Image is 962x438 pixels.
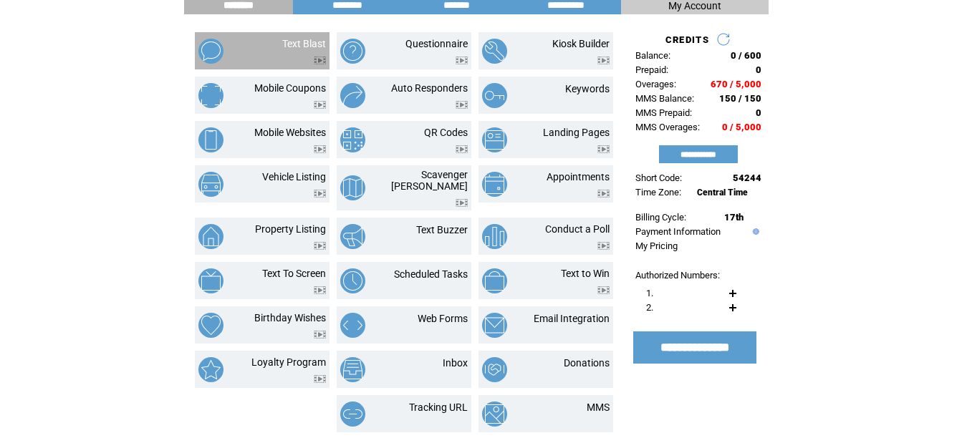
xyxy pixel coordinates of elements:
[646,302,653,313] span: 2.
[711,79,761,89] span: 670 / 5,000
[697,188,748,198] span: Central Time
[456,199,468,207] img: video.png
[314,242,326,250] img: video.png
[340,313,365,338] img: web-forms.png
[597,190,610,198] img: video.png
[418,313,468,324] a: Web Forms
[482,127,507,152] img: landing-pages.png
[597,286,610,294] img: video.png
[635,240,678,251] a: My Pricing
[756,64,761,75] span: 0
[635,270,720,281] span: Authorized Numbers:
[482,401,507,427] img: mms.png
[597,242,610,250] img: video.png
[254,127,326,138] a: Mobile Websites
[405,38,468,49] a: Questionnaire
[314,190,326,198] img: video.png
[635,226,721,237] a: Payment Information
[733,172,761,183] span: 54244
[635,64,668,75] span: Prepaid:
[198,39,223,64] img: text-blast.png
[565,83,610,94] a: Keywords
[424,127,468,138] a: QR Codes
[340,175,365,200] img: scavenger-hunt.png
[597,145,610,153] img: video.png
[587,401,610,413] a: MMS
[482,172,507,197] img: appointments.png
[482,39,507,64] img: kiosk-builder.png
[198,268,223,293] img: text-to-screen.png
[482,313,507,338] img: email-integration.png
[749,228,759,235] img: help.gif
[635,50,670,61] span: Balance:
[314,375,326,383] img: video.png
[635,93,694,104] span: MMS Balance:
[456,145,468,153] img: video.png
[635,212,686,223] span: Billing Cycle:
[482,357,507,382] img: donations.png
[254,312,326,323] a: Birthday Wishes
[482,83,507,108] img: keywords.png
[482,268,507,293] img: text-to-win.png
[724,212,744,223] span: 17th
[255,223,326,235] a: Property Listing
[561,268,610,279] a: Text to Win
[198,127,223,152] img: mobile-websites.png
[340,127,365,152] img: qr-codes.png
[340,268,365,293] img: scheduled-tasks.png
[534,313,610,324] a: Email Integration
[340,39,365,64] img: questionnaire.png
[635,172,682,183] span: Short Code:
[391,82,468,94] a: Auto Responders
[646,288,653,298] span: 1.
[635,122,700,132] span: MMS Overages:
[198,313,223,338] img: birthday-wishes.png
[340,224,365,249] img: text-buzzer.png
[198,224,223,249] img: property-listing.png
[262,268,326,279] a: Text To Screen
[731,50,761,61] span: 0 / 600
[198,357,223,382] img: loyalty-program.png
[564,357,610,369] a: Donations
[543,127,610,138] a: Landing Pages
[340,83,365,108] img: auto-responders.png
[254,82,326,94] a: Mobile Coupons
[340,401,365,427] img: tracking-url.png
[314,57,326,64] img: video.png
[597,57,610,64] img: video.png
[635,107,692,118] span: MMS Prepaid:
[545,223,610,235] a: Conduct a Poll
[547,171,610,182] a: Appointments
[722,122,761,132] span: 0 / 5,000
[416,224,468,235] a: Text Buzzer
[482,224,507,249] img: conduct-a-poll.png
[456,57,468,64] img: video.png
[340,357,365,382] img: inbox.png
[635,187,681,198] span: Time Zone:
[456,101,468,109] img: video.png
[314,331,326,339] img: video.png
[314,286,326,294] img: video.png
[198,172,223,197] img: vehicle-listing.png
[635,79,676,89] span: Overages:
[198,83,223,108] img: mobile-coupons.png
[552,38,610,49] a: Kiosk Builder
[282,38,326,49] a: Text Blast
[409,401,468,413] a: Tracking URL
[391,169,468,192] a: Scavenger [PERSON_NAME]
[251,356,326,368] a: Loyalty Program
[665,34,709,45] span: CREDITS
[262,171,326,182] a: Vehicle Listing
[314,101,326,109] img: video.png
[756,107,761,118] span: 0
[394,268,468,280] a: Scheduled Tasks
[719,93,761,104] span: 150 / 150
[314,145,326,153] img: video.png
[443,357,468,369] a: Inbox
